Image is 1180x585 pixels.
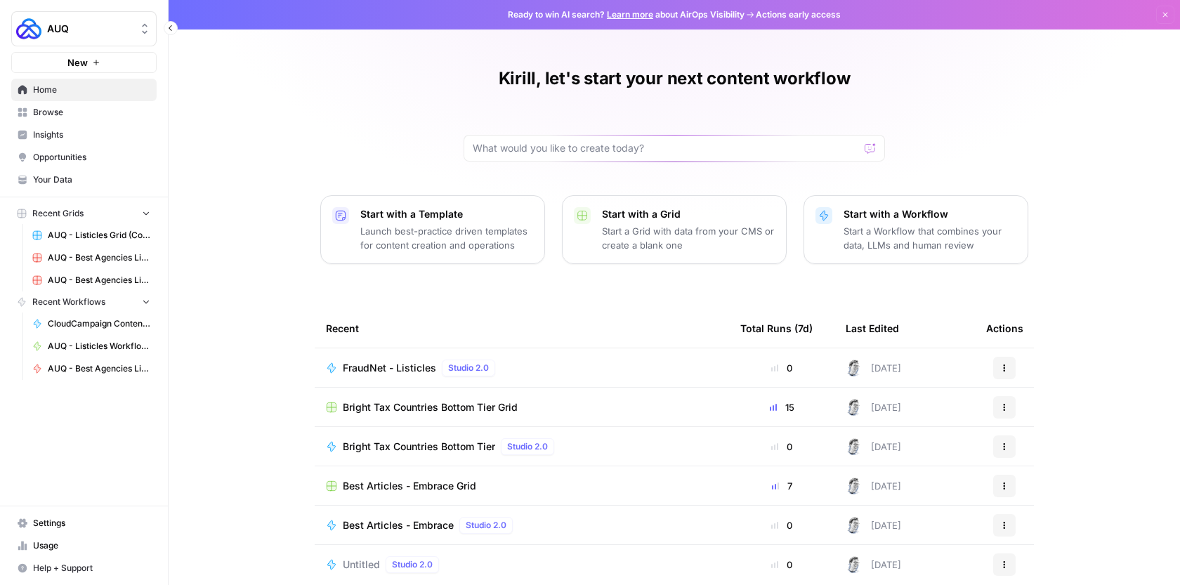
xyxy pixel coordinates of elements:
[846,399,901,416] div: [DATE]
[846,517,863,534] img: 28dbpmxwbe1lgts1kkshuof3rm4g
[32,296,105,308] span: Recent Workflows
[320,195,545,264] button: Start with a TemplateLaunch best-practice driven templates for content creation and operations
[26,313,157,335] a: CloudCampaign Content Brief - Long-form Blog Posts [Modified carry]
[11,291,157,313] button: Recent Workflows
[343,558,380,572] span: Untitled
[360,207,533,221] p: Start with a Template
[986,309,1023,348] div: Actions
[11,52,157,73] button: New
[326,517,718,534] a: Best Articles - EmbraceStudio 2.0
[47,22,132,36] span: AUQ
[11,11,157,46] button: Workspace: AUQ
[16,16,41,41] img: AUQ Logo
[48,274,150,287] span: AUQ - Best Agencies Listicles Grid 2
[756,8,841,21] span: Actions early access
[508,8,745,21] span: Ready to win AI search? about AirOps Visibility
[740,309,813,348] div: Total Runs (7d)
[326,438,718,455] a: Bright Tax Countries Bottom TierStudio 2.0
[448,362,489,374] span: Studio 2.0
[326,400,718,414] a: Bright Tax Countries Bottom Tier Grid
[846,556,863,573] img: 28dbpmxwbe1lgts1kkshuof3rm4g
[11,557,157,579] button: Help + Support
[11,124,157,146] a: Insights
[740,440,823,454] div: 0
[11,101,157,124] a: Browse
[602,207,775,221] p: Start with a Grid
[48,229,150,242] span: AUQ - Listicles Grid (Copy from [GEOGRAPHIC_DATA])
[846,556,901,573] div: [DATE]
[33,84,150,96] span: Home
[67,55,88,70] span: New
[804,195,1028,264] button: Start with a WorkflowStart a Workflow that combines your data, LLMs and human review
[33,129,150,141] span: Insights
[740,361,823,375] div: 0
[602,224,775,252] p: Start a Grid with data from your CMS or create a blank one
[844,224,1016,252] p: Start a Workflow that combines your data, LLMs and human review
[499,67,851,90] h1: Kirill, let's start your next content workflow
[466,519,506,532] span: Studio 2.0
[740,558,823,572] div: 0
[11,146,157,169] a: Opportunities
[740,518,823,532] div: 0
[26,224,157,247] a: AUQ - Listicles Grid (Copy from [GEOGRAPHIC_DATA])
[26,335,157,357] a: AUQ - Listicles Workflow #3
[32,207,84,220] span: Recent Grids
[343,440,495,454] span: Bright Tax Countries Bottom Tier
[343,361,436,375] span: FraudNet - Listicles
[343,479,476,493] span: Best Articles - Embrace Grid
[26,247,157,269] a: AUQ - Best Agencies Listicles Grid
[26,269,157,291] a: AUQ - Best Agencies Listicles Grid 2
[392,558,433,571] span: Studio 2.0
[33,106,150,119] span: Browse
[846,517,901,534] div: [DATE]
[326,360,718,376] a: FraudNet - ListiclesStudio 2.0
[48,362,150,375] span: AUQ - Best Agencies Listicles
[11,79,157,101] a: Home
[33,517,150,530] span: Settings
[740,479,823,493] div: 7
[846,360,901,376] div: [DATE]
[846,478,863,494] img: 28dbpmxwbe1lgts1kkshuof3rm4g
[33,173,150,186] span: Your Data
[11,169,157,191] a: Your Data
[326,479,718,493] a: Best Articles - Embrace Grid
[844,207,1016,221] p: Start with a Workflow
[507,440,548,453] span: Studio 2.0
[607,9,653,20] a: Learn more
[740,400,823,414] div: 15
[48,317,150,330] span: CloudCampaign Content Brief - Long-form Blog Posts [Modified carry]
[11,512,157,534] a: Settings
[48,340,150,353] span: AUQ - Listicles Workflow #3
[33,151,150,164] span: Opportunities
[846,438,863,455] img: 28dbpmxwbe1lgts1kkshuof3rm4g
[33,539,150,552] span: Usage
[343,400,518,414] span: Bright Tax Countries Bottom Tier Grid
[473,141,859,155] input: What would you like to create today?
[846,309,899,348] div: Last Edited
[48,251,150,264] span: AUQ - Best Agencies Listicles Grid
[326,556,718,573] a: UntitledStudio 2.0
[343,518,454,532] span: Best Articles - Embrace
[846,399,863,416] img: 28dbpmxwbe1lgts1kkshuof3rm4g
[11,534,157,557] a: Usage
[562,195,787,264] button: Start with a GridStart a Grid with data from your CMS or create a blank one
[360,224,533,252] p: Launch best-practice driven templates for content creation and operations
[11,203,157,224] button: Recent Grids
[846,478,901,494] div: [DATE]
[33,562,150,574] span: Help + Support
[846,438,901,455] div: [DATE]
[846,360,863,376] img: 28dbpmxwbe1lgts1kkshuof3rm4g
[326,309,718,348] div: Recent
[26,357,157,380] a: AUQ - Best Agencies Listicles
